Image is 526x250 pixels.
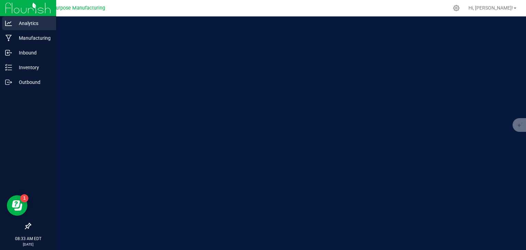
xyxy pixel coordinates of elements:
iframe: Resource center unread badge [20,194,28,202]
p: Analytics [12,19,53,27]
inline-svg: Analytics [5,20,12,27]
inline-svg: Inventory [5,64,12,71]
p: Inventory [12,63,53,72]
p: Inbound [12,49,53,57]
p: Manufacturing [12,34,53,42]
p: [DATE] [3,242,53,247]
iframe: Resource center [7,195,27,216]
p: 08:33 AM EDT [3,236,53,242]
p: Outbound [12,78,53,86]
span: Hi, [PERSON_NAME]! [468,5,513,11]
div: Manage settings [452,5,461,11]
inline-svg: Outbound [5,79,12,86]
span: Greater Purpose Manufacturing [35,5,105,11]
inline-svg: Inbound [5,49,12,56]
inline-svg: Manufacturing [5,35,12,41]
